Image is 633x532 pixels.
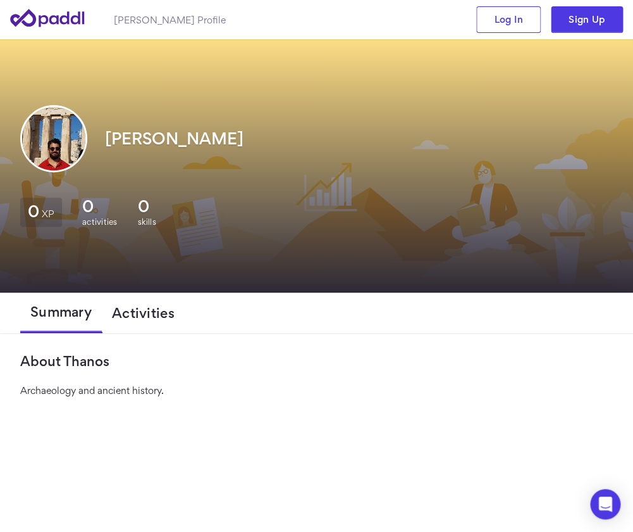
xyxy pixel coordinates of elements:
h1: [PERSON_NAME] [105,130,243,148]
div: Archaeology and ancient history. [20,384,613,397]
span: 0 [137,198,149,216]
span: activities [82,217,117,227]
div: Open Intercom Messenger [590,489,620,519]
span: Activities [112,305,175,320]
img: Thanos Matanis [22,107,85,170]
span: skills [137,217,156,227]
span: Summary [30,304,92,319]
h3: About Thanos [20,353,613,369]
small: XP [42,210,54,217]
h1: [PERSON_NAME] Profile [114,13,226,27]
span: 0 [82,198,94,216]
a: Log In [476,6,541,33]
span: 0 [28,205,39,217]
div: tabs [20,293,613,333]
a: Sign Up [551,6,623,33]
